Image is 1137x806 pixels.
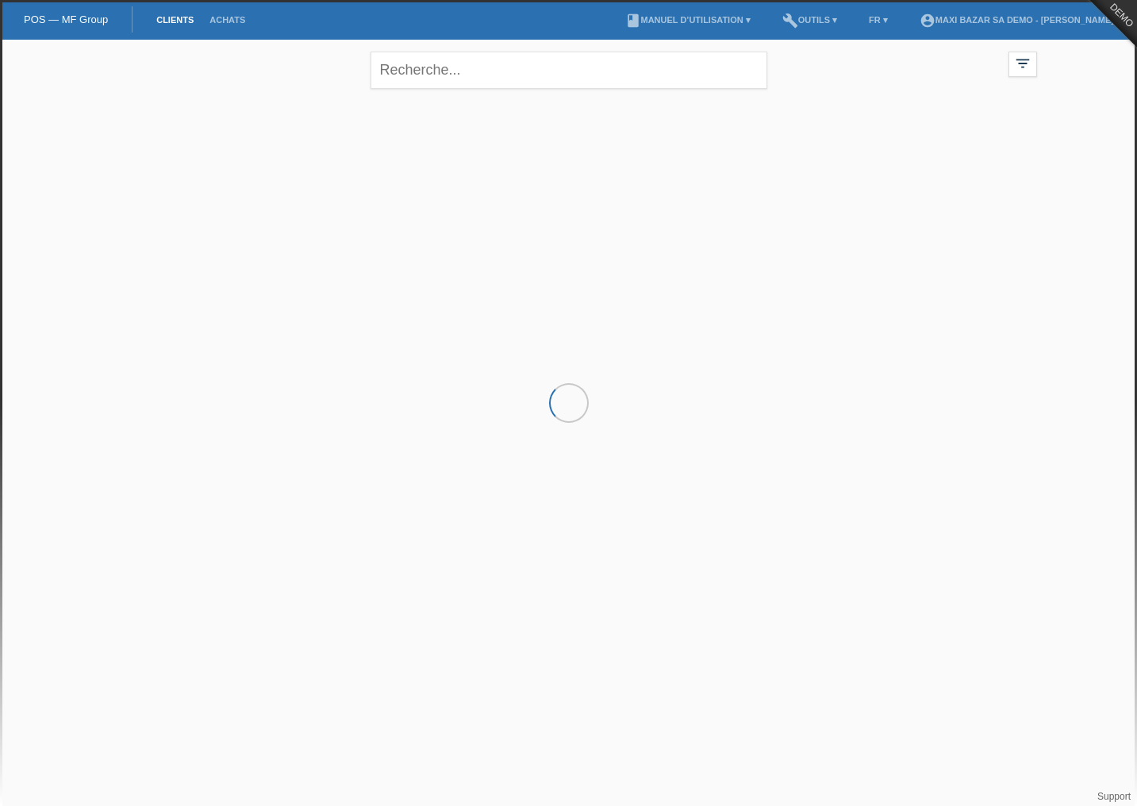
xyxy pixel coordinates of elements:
[1097,791,1131,802] a: Support
[912,15,1129,25] a: account_circleMAXI BAZAR SA Demo - [PERSON_NAME] ▾
[1014,55,1031,72] i: filter_list
[202,15,253,25] a: Achats
[920,13,935,29] i: account_circle
[148,15,202,25] a: Clients
[617,15,759,25] a: bookManuel d’utilisation ▾
[24,13,108,25] a: POS — MF Group
[774,15,845,25] a: buildOutils ▾
[371,52,767,89] input: Recherche...
[782,13,798,29] i: build
[625,13,641,29] i: book
[861,15,896,25] a: FR ▾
